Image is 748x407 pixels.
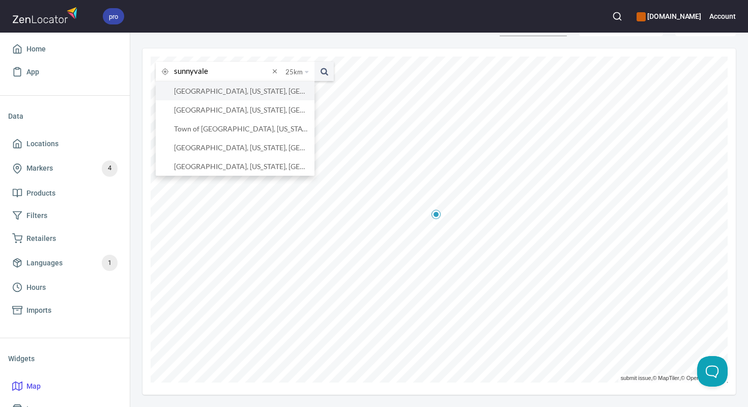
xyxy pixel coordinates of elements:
span: App [26,66,39,78]
a: Imports [8,299,122,322]
span: Markers [26,162,53,175]
li: Sunnyvale, North Carolina, United States [156,157,314,176]
div: pro [103,8,124,24]
a: Languages1 [8,250,122,276]
a: App [8,61,122,84]
span: 1 [102,257,118,269]
li: Sunnyvale, California, United States [156,82,314,100]
iframe: Help Scout Beacon - Open [697,356,728,387]
button: color-CE600E [637,12,646,21]
span: Imports [26,304,51,317]
a: Filters [8,204,122,227]
span: Home [26,43,46,56]
li: Sunnyvale, Texas, United States [156,100,314,119]
span: Retailers [26,232,56,245]
button: Search [606,5,628,28]
iframe: To enrich screen reader interactions, please activate Accessibility in Grammarly extension settings [151,84,339,383]
a: Locations [8,132,122,155]
span: Products [26,187,55,200]
h6: Account [709,11,736,22]
div: Manage your apps [637,5,701,28]
span: Map [26,380,41,393]
span: 4 [102,162,118,174]
img: zenlocator [12,4,80,26]
span: Hours [26,281,46,294]
button: Account [709,5,736,28]
h6: [DOMAIN_NAME] [637,11,701,22]
a: Products [8,182,122,205]
span: Languages [26,257,63,269]
li: Data [8,104,122,128]
a: Hours [8,276,122,299]
a: Markers4 [8,155,122,182]
span: pro [103,11,124,22]
li: Town of Sunnyvale, Texas, United States [156,119,314,138]
input: search [174,62,269,81]
li: Sunnyvale, Missouri, United States [156,138,314,157]
a: Map [8,375,122,398]
span: Locations [26,138,59,150]
a: Home [8,38,122,61]
a: Retailers [8,227,122,250]
li: Widgets [8,346,122,371]
span: Filters [26,209,47,222]
span: 25 km [285,62,303,82]
canvas: Map [151,57,728,383]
